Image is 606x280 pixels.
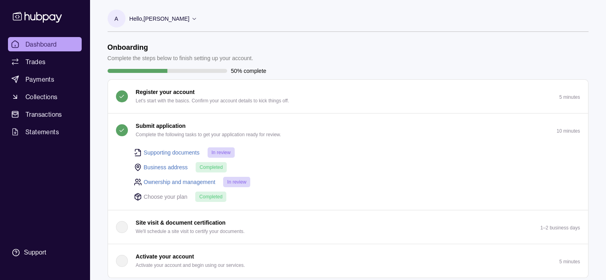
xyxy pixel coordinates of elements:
a: Transactions [8,107,82,121]
p: 5 minutes [559,259,580,264]
a: Supporting documents [144,148,200,157]
a: Collections [8,90,82,104]
a: Statements [8,125,82,139]
p: Choose your plan [144,192,188,201]
img: tab_keywords_by_traffic_grey.svg [90,46,97,53]
p: 5 minutes [559,94,580,100]
a: Trades [8,55,82,69]
span: Statements [25,127,59,137]
h1: Onboarding [108,43,253,52]
p: Complete the steps below to finish setting up your account. [108,54,253,63]
p: Site visit & document certification [136,218,226,227]
p: Submit application [136,121,186,130]
span: Dashboard [25,39,57,49]
span: Trades [25,57,45,67]
div: Domaine [41,47,61,52]
p: Complete the following tasks to get your application ready for review. [136,130,281,139]
img: logo_orange.svg [13,13,19,19]
a: Dashboard [8,37,82,51]
div: Support [24,248,46,257]
p: 50% complete [231,67,267,75]
p: Let's start with the basics. Confirm your account details to kick things off. [136,96,289,105]
p: We'll schedule a site visit to certify your documents. [136,227,245,236]
span: In review [227,179,246,185]
p: Activate your account and begin using our services. [136,261,245,270]
p: 10 minutes [557,128,580,134]
div: Mots-clés [99,47,122,52]
img: website_grey.svg [13,21,19,27]
span: Completed [200,164,223,170]
p: 1–2 business days [540,225,580,231]
a: Ownership and management [144,178,216,186]
span: Completed [199,194,222,200]
a: Business address [144,163,188,172]
button: Activate your account Activate your account and begin using our services.5 minutes [108,244,588,278]
button: Submit application Complete the following tasks to get your application ready for review.10 minutes [108,114,588,147]
span: Payments [25,74,54,84]
span: Transactions [25,110,62,119]
a: Payments [8,72,82,86]
p: Register your account [136,88,195,96]
p: Activate your account [136,252,194,261]
p: Hello, [PERSON_NAME] [129,14,190,23]
span: In review [212,150,231,155]
div: Domaine: [DOMAIN_NAME] [21,21,90,27]
div: Submit application Complete the following tasks to get your application ready for review.10 minutes [108,147,588,210]
p: A [114,14,118,23]
div: v 4.0.25 [22,13,39,19]
a: Support [8,244,82,261]
button: Register your account Let's start with the basics. Confirm your account details to kick things of... [108,80,588,113]
span: Collections [25,92,57,102]
img: tab_domain_overview_orange.svg [32,46,39,53]
button: Site visit & document certification We'll schedule a site visit to certify your documents.1–2 bus... [108,210,588,244]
